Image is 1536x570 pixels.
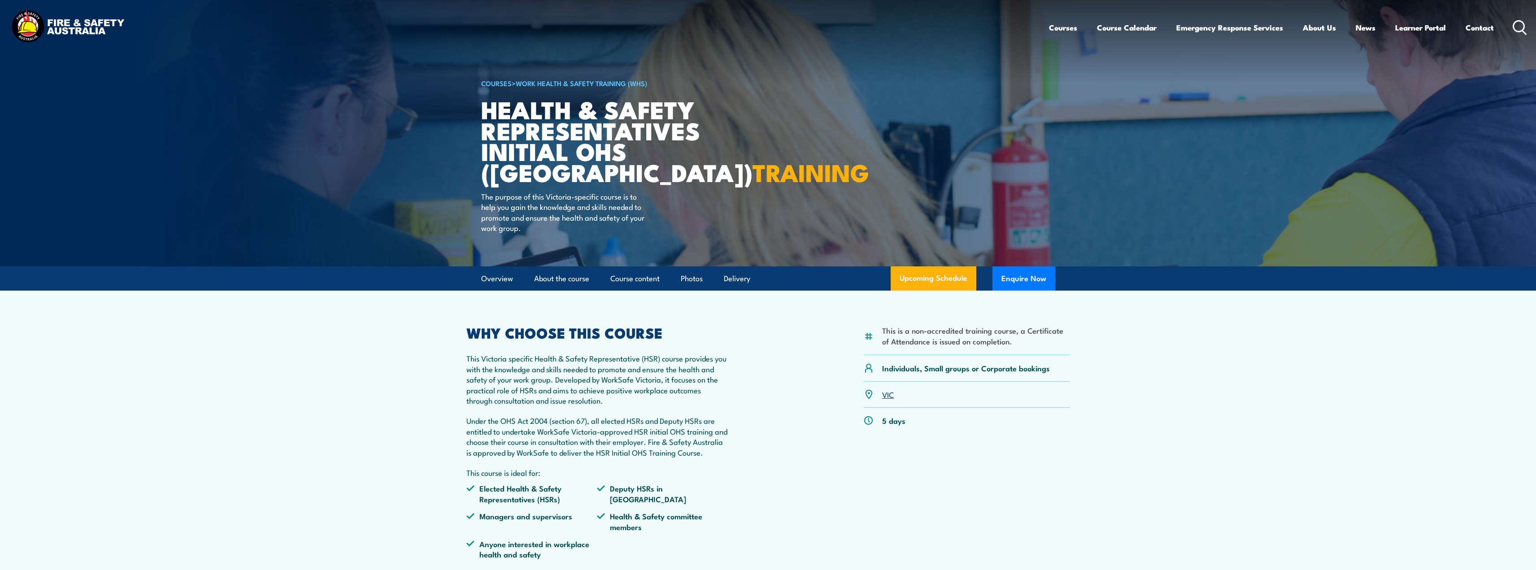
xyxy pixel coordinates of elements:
p: 5 days [882,415,905,426]
p: This course is ideal for: [466,467,728,478]
a: Course content [610,267,660,291]
a: Contact [1466,16,1494,39]
li: Deputy HSRs in [GEOGRAPHIC_DATA] [597,483,728,504]
a: VIC [882,389,894,400]
h2: WHY CHOOSE THIS COURSE [466,326,728,339]
h1: Health & Safety Representatives Initial OHS ([GEOGRAPHIC_DATA]) [481,99,703,183]
li: Anyone interested in workplace health and safety [466,539,597,560]
p: The purpose of this Victoria-specific course is to help you gain the knowledge and skills needed ... [481,191,645,233]
p: Under the OHS Act 2004 (section 67), all elected HSRs and Deputy HSRs are entitled to undertake W... [466,415,728,457]
li: Managers and supervisors [466,511,597,532]
a: Photos [681,267,703,291]
p: This Victoria specific Health & Safety Representative (HSR) course provides you with the knowledg... [466,353,728,405]
li: Elected Health & Safety Representatives (HSRs) [466,483,597,504]
a: Delivery [724,267,750,291]
a: About Us [1303,16,1336,39]
a: Course Calendar [1097,16,1157,39]
button: Enquire Now [992,266,1055,291]
a: Upcoming Schedule [891,266,976,291]
a: COURSES [481,78,512,88]
strong: TRAINING [753,153,869,190]
a: Emergency Response Services [1176,16,1283,39]
a: Courses [1049,16,1077,39]
a: Work Health & Safety Training (WHS) [516,78,647,88]
p: Individuals, Small groups or Corporate bookings [882,363,1050,373]
a: Learner Portal [1395,16,1446,39]
a: Overview [481,267,513,291]
li: Health & Safety committee members [597,511,728,532]
li: This is a non-accredited training course, a Certificate of Attendance is issued on completion. [882,325,1070,346]
a: About the course [534,267,589,291]
h6: > [481,78,703,88]
a: News [1356,16,1375,39]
